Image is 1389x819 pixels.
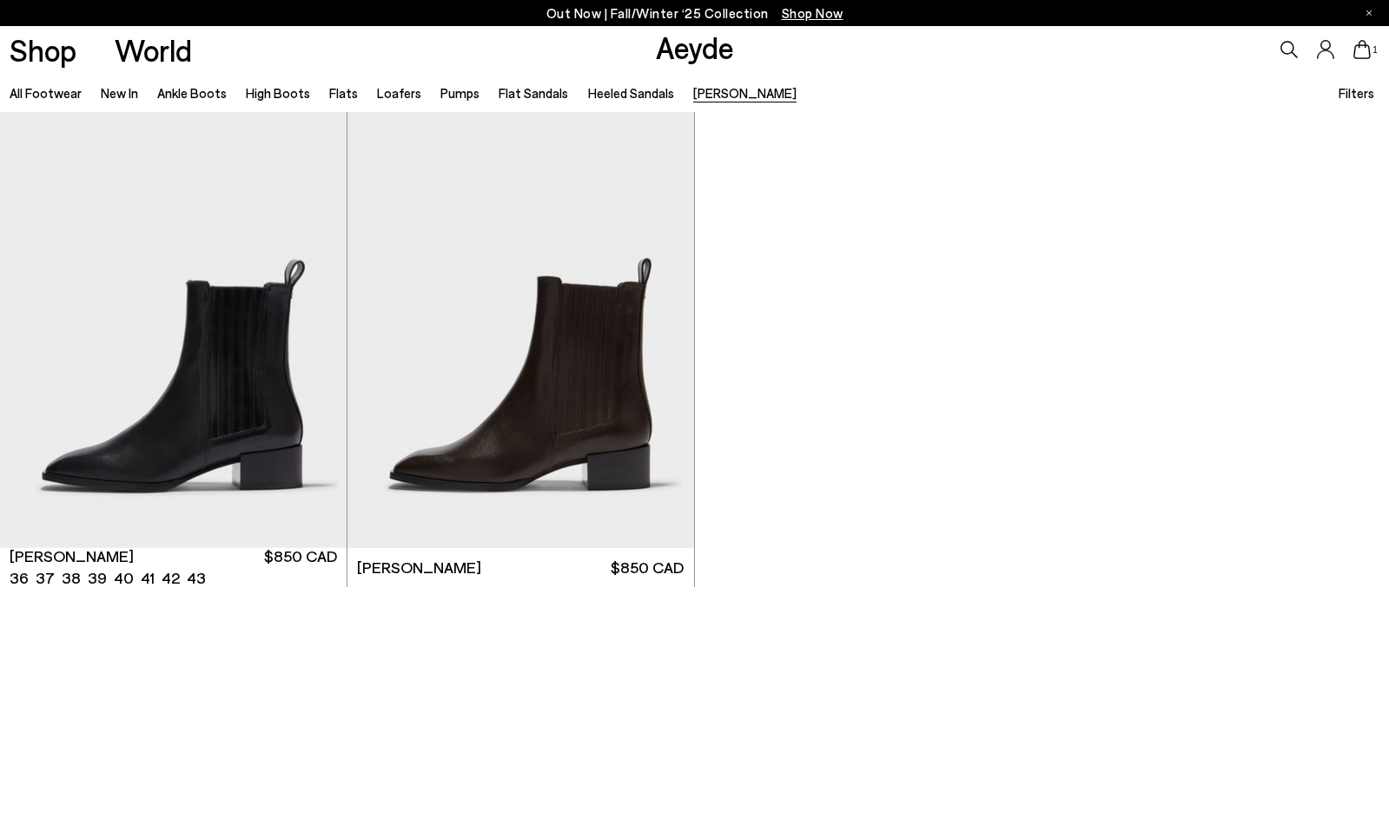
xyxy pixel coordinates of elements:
span: Filters [1339,85,1374,101]
span: $850 CAD [611,557,684,578]
li: 39 [88,567,107,589]
a: Ankle Boots [157,85,227,101]
li: 36 [10,567,29,589]
span: [PERSON_NAME] [10,545,134,567]
ul: variant [10,567,200,589]
a: Heeled Sandals [588,85,674,101]
a: All Footwear [10,85,82,101]
a: Aeyde [656,29,734,65]
a: [PERSON_NAME] [693,85,797,101]
a: [PERSON_NAME] $850 CAD [347,548,694,587]
span: [PERSON_NAME] [357,557,481,578]
a: Flat Sandals [499,85,568,101]
li: 42 [162,567,180,589]
a: Loafers [377,85,421,101]
a: High Boots [246,85,310,101]
a: World [115,35,192,65]
span: $850 CAD [264,545,337,589]
a: Shop [10,35,76,65]
span: 1 [1371,45,1379,55]
a: Pumps [440,85,480,101]
li: 41 [141,567,155,589]
img: Neil Leather Ankle Boots [347,112,694,547]
li: 43 [187,567,206,589]
li: 38 [62,567,81,589]
li: 40 [114,567,134,589]
span: Navigate to /collections/new-in [782,5,843,21]
li: 37 [36,567,55,589]
a: Flats [329,85,358,101]
a: New In [101,85,138,101]
a: 1 [1353,40,1371,59]
p: Out Now | Fall/Winter ‘25 Collection [546,3,843,24]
